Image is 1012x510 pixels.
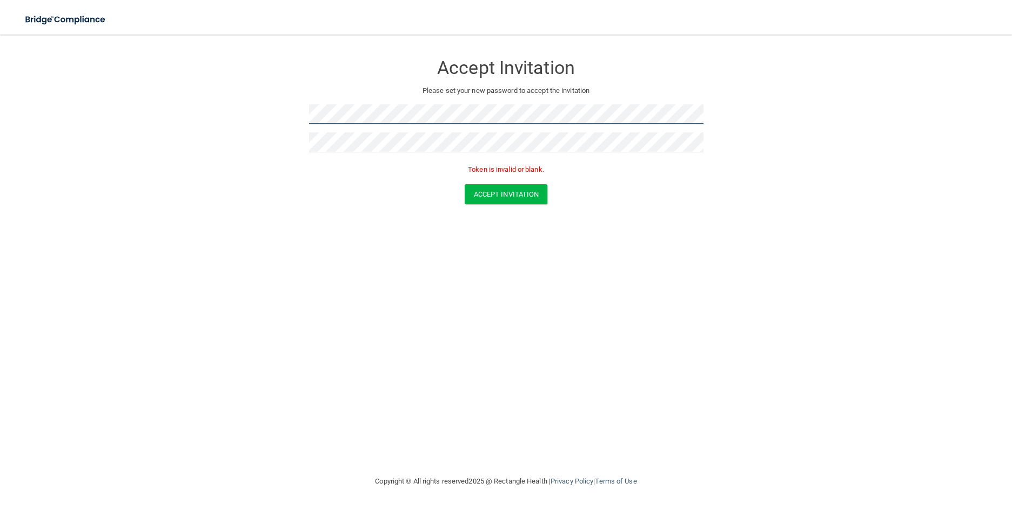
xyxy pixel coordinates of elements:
[595,477,636,485] a: Terms of Use
[309,464,703,499] div: Copyright © All rights reserved 2025 @ Rectangle Health | |
[551,477,593,485] a: Privacy Policy
[465,184,548,204] button: Accept Invitation
[16,9,116,31] img: bridge_compliance_login_screen.278c3ca4.svg
[309,58,703,78] h3: Accept Invitation
[317,84,695,97] p: Please set your new password to accept the invitation
[309,163,703,176] p: Token is invalid or blank.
